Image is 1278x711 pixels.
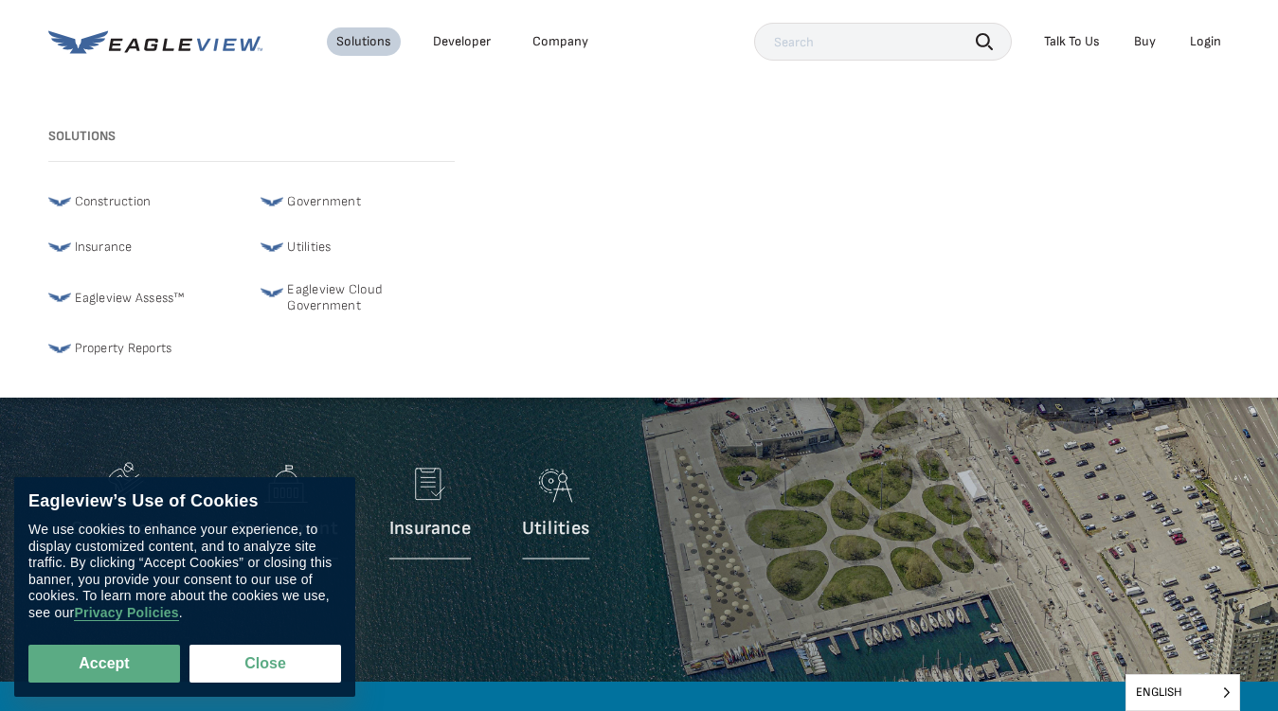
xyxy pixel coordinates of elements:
img: favicon-32x32-1.png [48,337,71,360]
div: Eagleview’s Use of Cookies [28,491,341,512]
span: Eagleview Assess™ [75,286,185,309]
a: Construction [71,455,183,569]
button: Close [189,645,341,683]
a: Insurance [48,236,243,258]
input: Search [754,23,1012,61]
aside: Language selected: English [1125,674,1240,711]
a: Buy [1134,33,1156,50]
img: favicon-32x32-1.png [261,236,283,258]
a: Eagleview Cloud Government [261,281,455,314]
div: Solutions [336,33,391,50]
img: favicon-32x32-1.png [261,281,283,304]
h3: Solutions [48,129,456,145]
div: We use cookies to enhance your experience, to display customized content, and to analyze site tra... [28,522,341,621]
div: Company [532,33,588,50]
div: Talk To Us [1044,33,1100,50]
span: Utilities [287,236,331,258]
img: favicon-32x32-1.png [261,190,283,213]
span: Insurance [75,236,133,258]
a: Government [233,455,337,569]
img: favicon-32x32-1.png [48,236,71,258]
p: Insurance [389,517,471,541]
a: Government [261,190,455,213]
a: Privacy Policies [74,605,178,621]
img: favicon-32x32-1.png [48,190,71,213]
span: English [1126,675,1239,710]
a: Insurance [389,455,471,569]
a: Construction [48,190,243,213]
span: Government [287,190,360,213]
div: Login [1190,33,1221,50]
p: Utilities [522,517,589,541]
button: Accept [28,645,180,683]
a: Developer [433,33,491,50]
a: Eagleview Assess™ [48,286,243,309]
span: Property Reports [75,337,172,360]
span: Construction [75,190,152,213]
img: favicon-32x32-1.png [48,286,71,309]
a: Property Reports [48,337,243,360]
span: Eagleview Cloud Government [287,281,455,314]
a: Utilities [261,236,455,258]
a: Utilities [522,455,589,569]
